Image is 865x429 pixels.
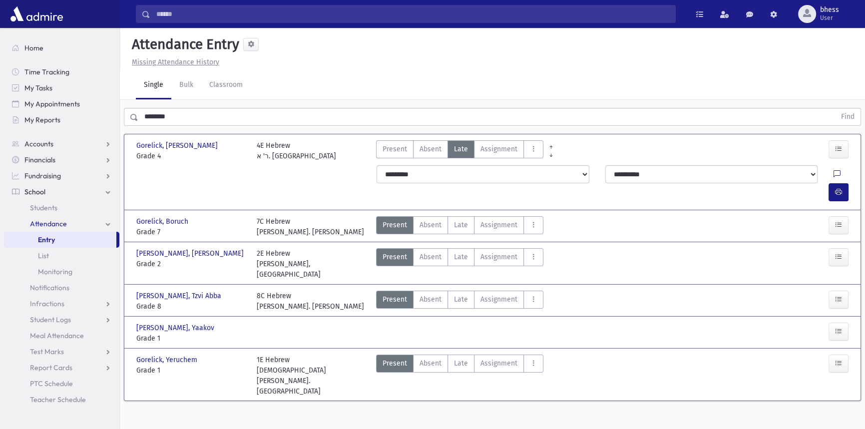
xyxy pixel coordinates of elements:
[38,251,49,260] span: List
[30,379,73,388] span: PTC Schedule
[257,248,367,280] div: 2E Hebrew [PERSON_NAME], [GEOGRAPHIC_DATA]
[4,168,119,184] a: Fundraising
[24,139,53,148] span: Accounts
[24,83,52,92] span: My Tasks
[136,291,223,301] span: [PERSON_NAME], Tzvi Abba
[4,296,119,312] a: Infractions
[420,252,441,262] span: Absent
[820,14,839,22] span: User
[136,365,247,376] span: Grade 1
[4,152,119,168] a: Financials
[376,291,543,312] div: AttTypes
[257,216,364,237] div: 7C Hebrew [PERSON_NAME]. [PERSON_NAME]
[257,355,367,397] div: 1E Hebrew [DEMOGRAPHIC_DATA][PERSON_NAME]. [GEOGRAPHIC_DATA]
[38,235,55,244] span: Entry
[38,267,72,276] span: Monitoring
[454,144,468,154] span: Late
[136,248,246,259] span: [PERSON_NAME], [PERSON_NAME]
[420,358,441,369] span: Absent
[4,64,119,80] a: Time Tracking
[454,252,468,262] span: Late
[24,67,69,76] span: Time Tracking
[201,71,251,99] a: Classroom
[4,312,119,328] a: Student Logs
[136,333,247,344] span: Grade 1
[4,112,119,128] a: My Reports
[480,220,517,230] span: Assignment
[128,58,219,66] a: Missing Attendance History
[257,140,336,161] div: 4E Hebrew ר' א. [GEOGRAPHIC_DATA]
[4,216,119,232] a: Attendance
[30,315,71,324] span: Student Logs
[4,80,119,96] a: My Tasks
[4,200,119,216] a: Students
[136,151,247,161] span: Grade 4
[136,227,247,237] span: Grade 7
[8,4,65,24] img: AdmirePro
[4,360,119,376] a: Report Cards
[4,184,119,200] a: School
[24,187,45,196] span: School
[30,299,64,308] span: Infractions
[128,36,239,53] h5: Attendance Entry
[376,248,543,280] div: AttTypes
[4,96,119,112] a: My Appointments
[383,252,407,262] span: Present
[4,376,119,392] a: PTC Schedule
[480,358,517,369] span: Assignment
[454,294,468,305] span: Late
[4,232,116,248] a: Entry
[30,347,64,356] span: Test Marks
[132,58,219,66] u: Missing Attendance History
[4,136,119,152] a: Accounts
[4,344,119,360] a: Test Marks
[420,144,441,154] span: Absent
[835,108,861,125] button: Find
[480,144,517,154] span: Assignment
[4,40,119,56] a: Home
[4,280,119,296] a: Notifications
[136,71,171,99] a: Single
[136,216,190,227] span: Gorelick, Boruch
[376,140,543,161] div: AttTypes
[383,220,407,230] span: Present
[4,392,119,408] a: Teacher Schedule
[136,259,247,269] span: Grade 2
[30,363,72,372] span: Report Cards
[4,264,119,280] a: Monitoring
[454,220,468,230] span: Late
[376,216,543,237] div: AttTypes
[30,203,57,212] span: Students
[136,140,220,151] span: Gorelick, [PERSON_NAME]
[171,71,201,99] a: Bulk
[376,355,543,397] div: AttTypes
[383,294,407,305] span: Present
[820,6,839,14] span: bhess
[30,395,86,404] span: Teacher Schedule
[24,43,43,52] span: Home
[257,291,364,312] div: 8C Hebrew [PERSON_NAME]. [PERSON_NAME]
[420,220,441,230] span: Absent
[454,358,468,369] span: Late
[420,294,441,305] span: Absent
[150,5,675,23] input: Search
[136,323,216,333] span: [PERSON_NAME], Yaakov
[24,115,60,124] span: My Reports
[4,328,119,344] a: Meal Attendance
[30,219,67,228] span: Attendance
[24,99,80,108] span: My Appointments
[4,248,119,264] a: List
[383,144,407,154] span: Present
[136,301,247,312] span: Grade 8
[136,355,199,365] span: Gorelick, Yeruchem
[383,358,407,369] span: Present
[480,252,517,262] span: Assignment
[30,283,69,292] span: Notifications
[24,171,61,180] span: Fundraising
[24,155,55,164] span: Financials
[480,294,517,305] span: Assignment
[30,331,84,340] span: Meal Attendance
